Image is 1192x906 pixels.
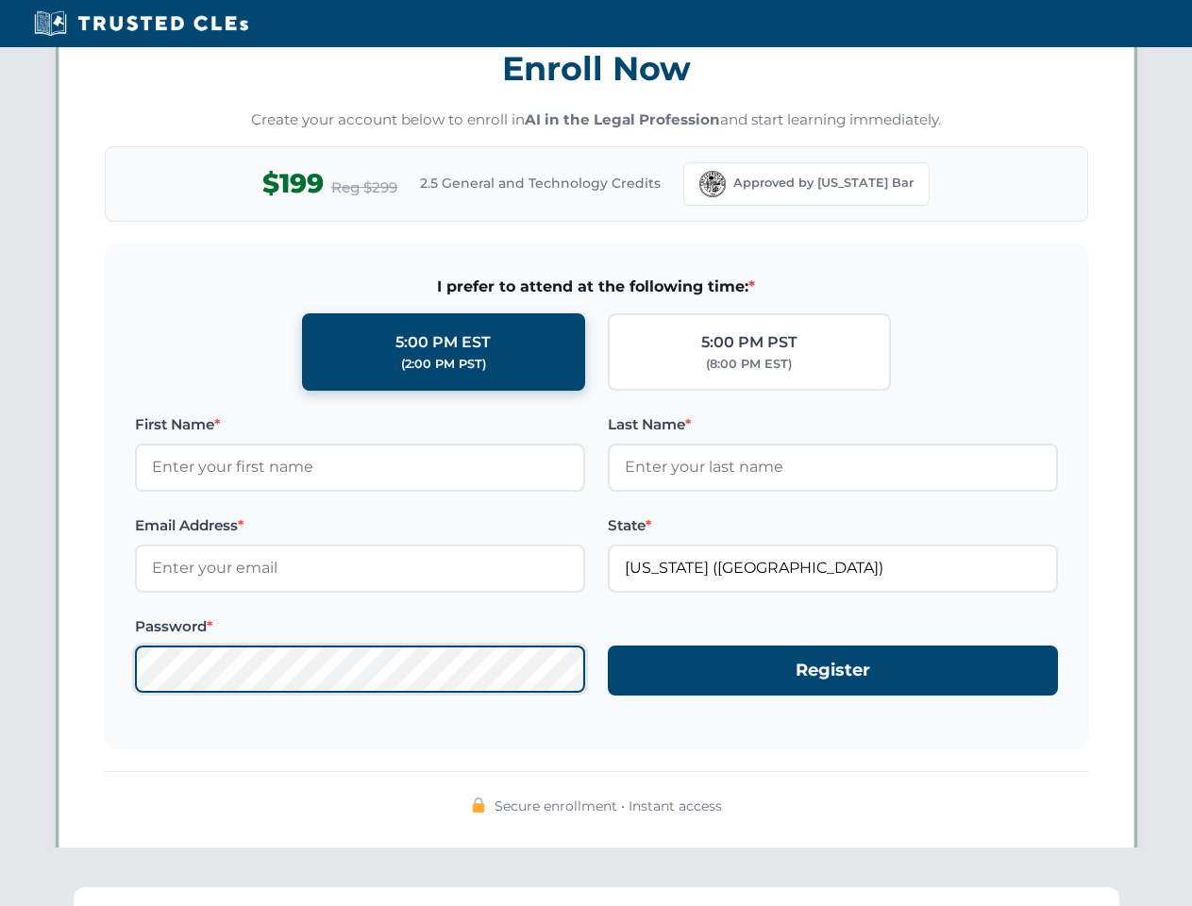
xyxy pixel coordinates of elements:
[699,171,726,197] img: Florida Bar
[733,174,914,193] span: Approved by [US_STATE] Bar
[608,646,1058,696] button: Register
[701,330,797,355] div: 5:00 PM PST
[706,355,792,374] div: (8:00 PM EST)
[135,545,585,592] input: Enter your email
[608,514,1058,537] label: State
[608,444,1058,491] input: Enter your last name
[420,173,661,193] span: 2.5 General and Technology Credits
[135,275,1058,299] span: I prefer to attend at the following time:
[262,162,324,205] span: $199
[105,39,1088,98] h3: Enroll Now
[608,545,1058,592] input: Florida (FL)
[495,796,722,816] span: Secure enrollment • Instant access
[471,797,486,813] img: 🔒
[135,444,585,491] input: Enter your first name
[28,9,254,38] img: Trusted CLEs
[135,615,585,638] label: Password
[395,330,491,355] div: 5:00 PM EST
[135,413,585,436] label: First Name
[331,176,397,199] span: Reg $299
[105,109,1088,131] p: Create your account below to enroll in and start learning immediately.
[401,355,486,374] div: (2:00 PM PST)
[608,413,1058,436] label: Last Name
[135,514,585,537] label: Email Address
[525,110,720,128] strong: AI in the Legal Profession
